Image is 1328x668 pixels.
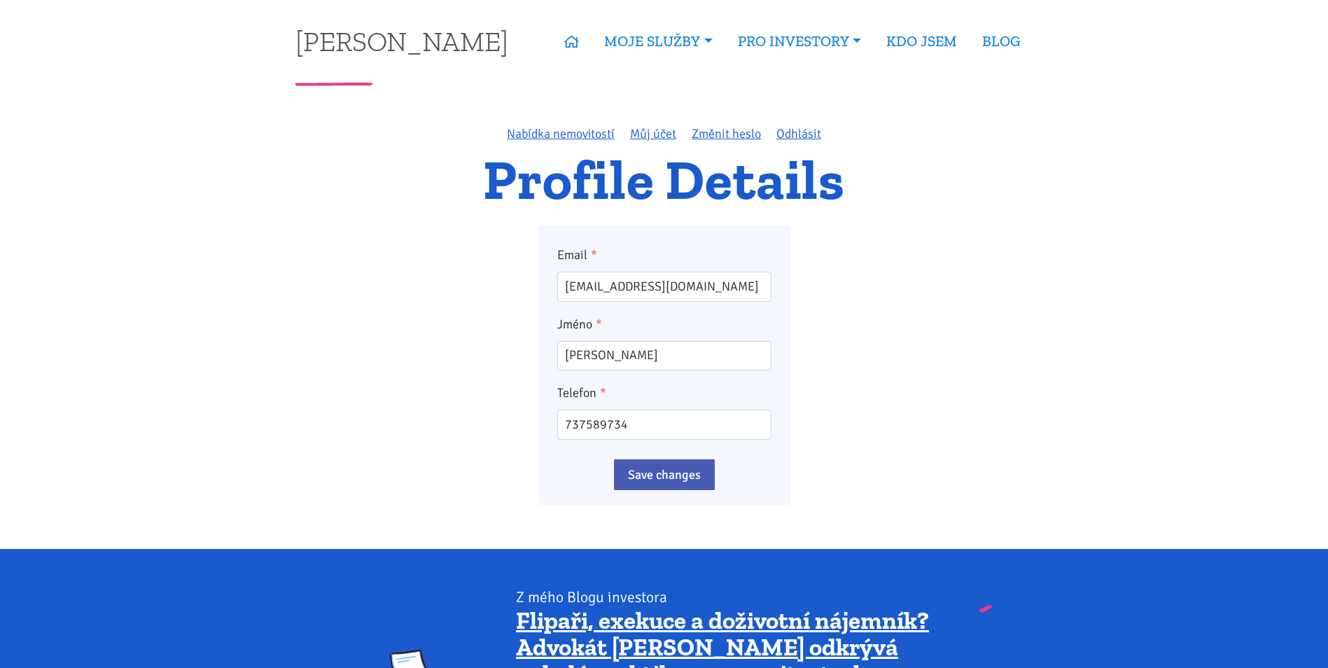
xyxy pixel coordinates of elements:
[612,457,717,492] input: Save changes
[557,383,771,403] label: Telefon
[592,25,725,57] a: MOJE SLUŽBY
[591,247,597,263] abbr: required
[557,245,771,265] label: Email
[596,316,602,332] abbr: required
[557,314,771,334] label: Jméno
[970,25,1033,57] a: BLOG
[776,126,821,141] a: Odhlásit
[295,156,1033,203] h1: Profile Details
[874,25,970,57] a: KDO JSEM
[692,126,761,141] a: Změnit heslo
[630,126,676,141] a: Můj účet
[295,27,508,55] a: [PERSON_NAME]
[507,126,615,141] a: Nabídka nemovitostí
[725,25,874,57] a: PRO INVESTORY
[516,587,938,607] div: Z mého Blogu investora
[600,385,606,401] abbr: required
